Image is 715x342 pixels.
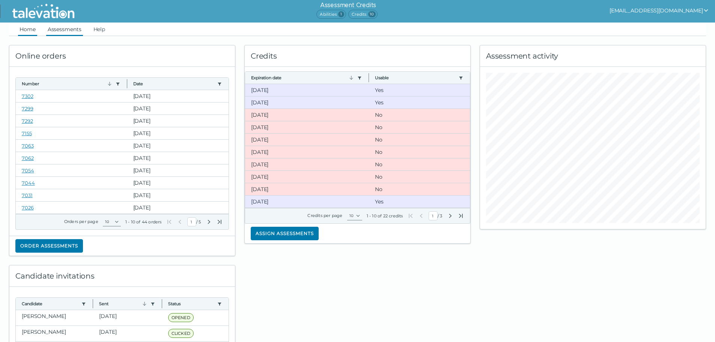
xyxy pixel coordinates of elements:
[127,202,229,214] clr-dg-cell: [DATE]
[251,227,319,240] button: Assign assessments
[369,121,470,133] clr-dg-cell: No
[245,183,369,195] clr-dg-cell: [DATE]
[245,158,369,170] clr-dg-cell: [DATE]
[245,171,369,183] clr-dg-cell: [DATE]
[127,140,229,152] clr-dg-cell: [DATE]
[418,213,424,219] button: Previous Page
[93,310,162,325] clr-dg-cell: [DATE]
[99,301,147,307] button: Sent
[46,23,83,36] a: Assessments
[245,121,369,133] clr-dg-cell: [DATE]
[251,75,354,81] button: Expiration date
[93,326,162,341] clr-dg-cell: [DATE]
[9,45,235,67] div: Online orders
[18,23,37,36] a: Home
[316,1,379,10] h6: Assessment Credits
[245,96,369,108] clr-dg-cell: [DATE]
[245,146,369,158] clr-dg-cell: [DATE]
[610,6,709,15] button: show user actions
[368,11,376,17] span: 10
[408,213,414,219] button: First Page
[22,155,34,161] a: 7062
[127,115,229,127] clr-dg-cell: [DATE]
[245,84,369,96] clr-dg-cell: [DATE]
[127,164,229,176] clr-dg-cell: [DATE]
[458,213,464,219] button: Last Page
[316,10,346,19] span: Abilities
[127,127,229,139] clr-dg-cell: [DATE]
[127,177,229,189] clr-dg-cell: [DATE]
[348,10,377,19] span: Credits
[15,239,83,253] button: Order assessments
[22,93,33,99] a: 7302
[369,158,470,170] clr-dg-cell: No
[375,75,456,81] button: Usable
[206,219,212,225] button: Next Page
[198,219,202,225] span: Total Pages
[22,143,34,149] a: 7063
[160,295,164,312] button: Column resize handle
[22,81,113,87] button: Number
[366,69,371,86] button: Column resize handle
[22,180,35,186] a: 7044
[245,45,470,67] div: Credits
[16,310,93,325] clr-dg-cell: [PERSON_NAME]
[22,105,33,111] a: 7299
[22,192,33,198] a: 7031
[22,205,34,211] a: 7026
[22,301,78,307] button: Candidate
[307,213,342,218] label: Credits per page
[369,183,470,195] clr-dg-cell: No
[168,301,214,307] button: Status
[429,211,438,220] input: Current Page
[480,45,706,67] div: Assessment activity
[367,213,403,219] div: 1 - 10 of 22 credits
[245,196,369,208] clr-dg-cell: [DATE]
[187,217,196,226] input: Current Page
[22,118,33,124] a: 7292
[447,213,453,219] button: Next Page
[125,219,162,225] div: 1 - 10 of 44 orders
[9,265,235,287] div: Candidate invitations
[166,219,172,225] button: First Page
[127,152,229,164] clr-dg-cell: [DATE]
[369,134,470,146] clr-dg-cell: No
[168,329,194,338] span: CLICKED
[64,219,98,224] label: Orders per page
[22,167,34,173] a: 7054
[168,313,194,322] span: OPENED
[177,219,183,225] button: Previous Page
[369,146,470,158] clr-dg-cell: No
[127,90,229,102] clr-dg-cell: [DATE]
[369,196,470,208] clr-dg-cell: Yes
[369,84,470,96] clr-dg-cell: Yes
[369,96,470,108] clr-dg-cell: Yes
[439,213,443,219] span: Total Pages
[16,326,93,341] clr-dg-cell: [PERSON_NAME]
[127,102,229,115] clr-dg-cell: [DATE]
[338,11,344,17] span: 1
[217,219,223,225] button: Last Page
[92,23,107,36] a: Help
[369,109,470,121] clr-dg-cell: No
[245,134,369,146] clr-dg-cell: [DATE]
[133,81,215,87] button: Date
[245,109,369,121] clr-dg-cell: [DATE]
[22,130,32,136] a: 7155
[369,171,470,183] clr-dg-cell: No
[9,2,78,21] img: Talevation_Logo_Transparent_white.png
[90,295,95,312] button: Column resize handle
[166,217,223,226] div: /
[125,75,129,92] button: Column resize handle
[408,211,464,220] div: /
[127,189,229,201] clr-dg-cell: [DATE]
